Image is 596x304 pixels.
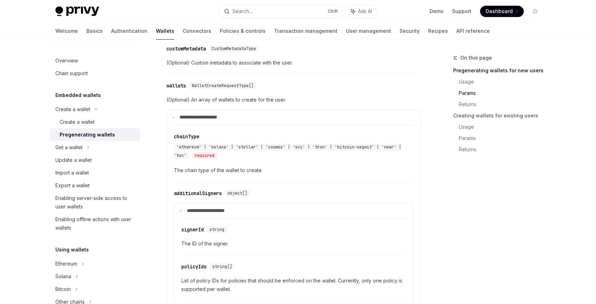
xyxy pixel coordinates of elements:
a: Policies & controls [220,23,266,39]
a: Chain support [50,67,140,80]
a: Create a wallet [50,116,140,128]
div: Bitcoin [55,285,71,293]
a: Transaction management [274,23,337,39]
span: (Optional) An array of wallets to create for the user. [166,96,421,104]
a: Basics [86,23,103,39]
div: Search... [232,7,252,16]
span: The ID of the signer. [181,239,406,248]
span: Ctrl K [328,8,338,14]
div: Export a wallet [55,181,90,190]
a: Pregenerating wallets for new users [453,65,546,76]
div: customMetadata [166,45,206,52]
a: Usage [459,76,546,87]
div: signerId [181,226,204,233]
a: Demo [430,8,444,15]
div: Get a wallet [55,143,83,152]
span: Ask AI [358,8,372,15]
div: Enabling offline actions with user wallets [55,215,136,232]
div: Pregenerating wallets [60,130,115,139]
div: Enabling server-side access to user wallets [55,194,136,211]
button: Search...CtrlK [219,5,342,18]
a: Pregenerating wallets [50,128,140,141]
a: Update a wallet [50,154,140,166]
span: (Optional) Custom metadata to associate with the user. [166,59,421,67]
a: Params [459,133,546,144]
a: Usage [459,121,546,133]
a: Welcome [55,23,78,39]
a: Returns [459,144,546,155]
a: Security [400,23,420,39]
a: Params [459,87,546,99]
button: Toggle dark mode [529,6,541,17]
span: On this page [460,54,492,62]
a: Dashboard [480,6,524,17]
span: Dashboard [486,8,513,15]
div: policyIds [181,263,207,270]
img: light logo [55,6,99,16]
h5: Embedded wallets [55,91,101,99]
a: Recipes [428,23,448,39]
button: Ask AI [346,5,377,18]
span: string [209,227,224,232]
a: Connectors [183,23,211,39]
span: The chain type of the wallet to create. [174,166,413,175]
a: Wallets [156,23,174,39]
div: Create a wallet [55,105,90,114]
h5: Using wallets [55,245,89,254]
div: Chain support [55,69,88,78]
a: Enabling server-side access to user wallets [50,192,140,213]
a: Creating wallets for existing users [453,110,546,121]
a: User management [346,23,391,39]
div: Import a wallet [55,169,89,177]
div: Ethereum [55,260,77,268]
a: Returns [459,99,546,110]
a: Authentication [111,23,147,39]
div: required [192,152,217,159]
span: 'ethereum' | 'solana' | 'stellar' | 'cosmos' | 'sui' | 'tron' | 'bitcoin-segwit' | 'near' | 'ton' [174,144,401,158]
div: Update a wallet [55,156,92,164]
span: WalletCreateRequestType[] [192,83,254,89]
div: chainType [174,133,199,140]
div: additionalSigners [174,190,222,197]
div: wallets [166,82,186,89]
div: Solana [55,272,71,281]
div: Overview [55,56,78,65]
a: Overview [50,54,140,67]
span: string[] [212,264,232,269]
span: object[] [227,190,247,196]
span: List of policy IDs for policies that should be enforced on the wallet. Currently, only one policy... [181,276,406,293]
a: Import a wallet [50,166,140,179]
a: Enabling offline actions with user wallets [50,213,140,234]
a: Support [452,8,472,15]
a: Export a wallet [50,179,140,192]
div: Create a wallet [60,118,95,126]
a: API reference [456,23,490,39]
span: CustomMetadataType [212,46,256,51]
